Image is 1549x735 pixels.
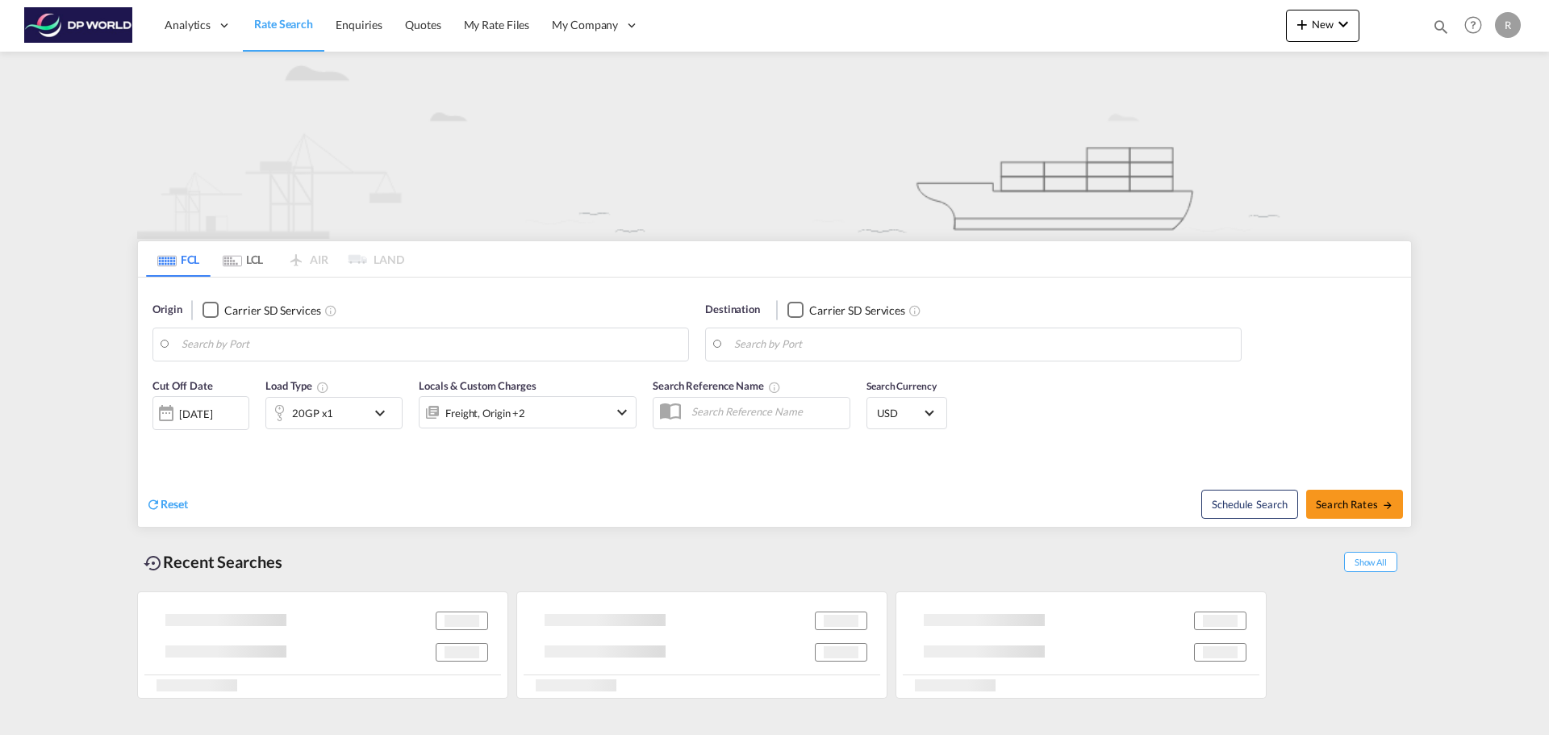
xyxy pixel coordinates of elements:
[1495,12,1521,38] div: R
[165,17,211,33] span: Analytics
[1306,490,1403,519] button: Search Ratesicon-arrow-right
[24,7,133,44] img: c08ca190194411f088ed0f3ba295208c.png
[202,302,320,319] md-checkbox: Checkbox No Ink
[146,241,211,277] md-tab-item: FCL
[875,401,938,424] md-select: Select Currency: $ USDUnited States Dollar
[612,403,632,422] md-icon: icon-chevron-down
[1292,15,1312,34] md-icon: icon-plus 400-fg
[265,379,329,392] span: Load Type
[653,379,781,392] span: Search Reference Name
[146,496,188,514] div: icon-refreshReset
[254,17,313,31] span: Rate Search
[182,332,680,357] input: Search by Port
[144,553,163,573] md-icon: icon-backup-restore
[768,381,781,394] md-icon: Your search will be saved by the below given name
[683,399,850,424] input: Search Reference Name
[161,497,188,511] span: Reset
[324,304,337,317] md-icon: Unchecked: Search for CY (Container Yard) services for all selected carriers.Checked : Search for...
[1344,552,1397,572] span: Show All
[152,428,165,450] md-datepicker: Select
[866,380,937,392] span: Search Currency
[1459,11,1495,40] div: Help
[316,381,329,394] md-icon: Select multiple loads to view rates
[464,18,530,31] span: My Rate Files
[734,332,1233,357] input: Search by Port
[552,17,618,33] span: My Company
[137,544,289,580] div: Recent Searches
[419,396,637,428] div: Freight Origin Destination Dock Stuffingicon-chevron-down
[146,497,161,512] md-icon: icon-refresh
[265,397,403,429] div: 20GP x1icon-chevron-down
[908,304,921,317] md-icon: Unchecked: Search for CY (Container Yard) services for all selected carriers.Checked : Search for...
[336,18,382,31] span: Enquiries
[137,52,1412,239] img: new-FCL.png
[1459,11,1487,39] span: Help
[877,406,922,420] span: USD
[787,302,905,319] md-checkbox: Checkbox No Ink
[1292,18,1353,31] span: New
[809,303,905,319] div: Carrier SD Services
[152,396,249,430] div: [DATE]
[405,18,440,31] span: Quotes
[224,303,320,319] div: Carrier SD Services
[152,379,213,392] span: Cut Off Date
[179,407,212,421] div: [DATE]
[292,402,333,424] div: 20GP x1
[370,403,398,423] md-icon: icon-chevron-down
[1201,490,1298,519] button: Note: By default Schedule search will only considerorigin ports, destination ports and cut off da...
[1316,498,1393,511] span: Search Rates
[1432,18,1450,35] md-icon: icon-magnify
[211,241,275,277] md-tab-item: LCL
[146,241,404,277] md-pagination-wrapper: Use the left and right arrow keys to navigate between tabs
[419,379,537,392] span: Locals & Custom Charges
[152,302,182,318] span: Origin
[1382,499,1393,511] md-icon: icon-arrow-right
[1432,18,1450,42] div: icon-magnify
[445,402,525,424] div: Freight Origin Destination Dock Stuffing
[705,302,760,318] span: Destination
[1334,15,1353,34] md-icon: icon-chevron-down
[1286,10,1359,42] button: icon-plus 400-fgNewicon-chevron-down
[138,278,1411,527] div: Origin Checkbox No InkUnchecked: Search for CY (Container Yard) services for all selected carrier...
